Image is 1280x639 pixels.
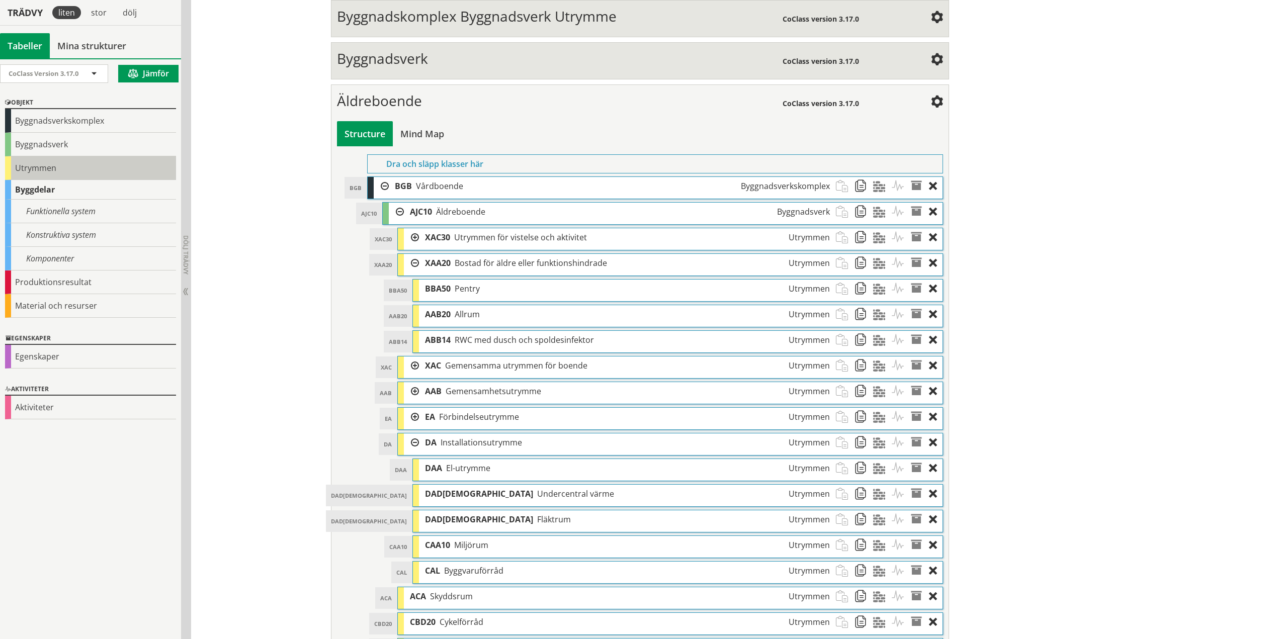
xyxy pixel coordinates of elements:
[892,408,910,426] span: Aktiviteter
[419,228,836,247] div: BGB.AJC10.XAC30
[931,12,943,24] span: Inställningar
[910,228,929,247] span: Egenskaper
[836,510,855,529] span: Klistra in strukturobjekt
[855,177,873,196] span: Kopiera strukturobjekt
[5,345,176,369] div: Egenskaper
[419,536,836,555] div: BGB.AJC10.DA.CAA10
[455,283,480,294] span: Pentry
[873,305,892,324] span: Material
[419,305,836,324] div: BGB.AJC10.XAA20.AAB20
[5,270,176,294] div: Produktionsresultat
[391,562,412,583] div: CAL
[873,280,892,298] span: Material
[836,587,855,606] span: Klistra in strukturobjekt
[910,459,929,478] span: Egenskaper
[873,331,892,349] span: Material
[855,510,873,529] span: Kopiera strukturobjekt
[337,49,428,68] span: Byggnadsverk
[425,539,450,551] span: CAA10
[445,360,587,371] span: Gemensamma utrymmen för boende
[873,203,892,221] span: Material
[419,433,836,452] div: BGB.AJC10.DA
[855,536,873,555] span: Kopiera strukturobjekt
[404,203,836,221] div: BGB.AJC10
[419,331,836,349] div: BGB.AJC10.XAA20.ABB14
[419,459,836,478] div: BGB.AJC10.DA.DAA
[855,203,873,221] span: Kopiera strukturobjekt
[836,305,855,324] span: Klistra in strukturobjekt
[430,591,473,602] span: Skyddsrum
[910,331,929,349] span: Egenskaper
[892,562,910,580] span: Aktiviteter
[910,587,929,606] span: Egenskaper
[855,228,873,247] span: Kopiera strukturobjekt
[326,510,412,532] div: DAD[DEMOGRAPHIC_DATA]
[789,514,830,525] span: Utrymmen
[85,6,113,19] div: stor
[892,356,910,375] span: Aktiviteter
[419,280,836,298] div: BGB.AJC10.XAA20.BBA50
[384,305,412,327] div: AAB20
[789,386,830,397] span: Utrymmen
[117,6,143,19] div: dölj
[440,616,483,627] span: Cykelförråd
[455,257,607,268] span: Bostad för äldre eller funktionshindrade
[777,206,830,217] span: Byggnadsverk
[444,565,503,576] span: Byggvaruförråd
[929,356,943,375] div: Ta bort objekt
[873,485,892,503] span: Material
[419,510,836,529] div: BGB.AJC10.DA.DAD10
[425,257,451,268] span: XAA20
[436,206,485,217] span: Äldreboende
[836,408,855,426] span: Klistra in strukturobjekt
[376,356,397,378] div: XAC
[5,109,176,133] div: Byggnadsverkskomplex
[537,514,571,525] span: Fläktrum
[404,613,836,631] div: BGB.AJC10.CBD20
[855,305,873,324] span: Kopiera strukturobjekt
[789,411,830,422] span: Utrymmen
[873,408,892,426] span: Material
[929,562,943,580] div: Ta bort objekt
[855,562,873,580] span: Kopiera strukturobjekt
[873,459,892,478] span: Material
[892,510,910,529] span: Aktiviteter
[410,206,432,217] span: AJC10
[892,459,910,478] span: Aktiviteter
[892,613,910,631] span: Aktiviteter
[9,69,78,78] span: CoClass Version 3.17.0
[425,360,441,371] span: XAC
[741,180,830,192] span: Byggnadsverkskomplex
[873,177,892,196] span: Material
[929,382,943,401] div: Ta bort objekt
[419,356,836,375] div: BGB.AJC10.XAC
[929,587,943,606] div: Ta bort objekt
[873,613,892,631] span: Material
[873,510,892,529] span: Material
[389,177,836,196] div: BGB
[892,331,910,349] span: Aktiviteter
[789,257,830,268] span: Utrymmen
[836,356,855,375] span: Klistra in strukturobjekt
[425,309,451,320] span: AAB20
[425,232,450,243] span: XAC30
[929,613,943,631] div: Ta bort objekt
[370,228,397,250] div: XAC30
[5,294,176,318] div: Material och resurser
[337,91,422,110] span: Äldreboende
[425,514,533,525] span: DAD[DEMOGRAPHIC_DATA]
[929,459,943,478] div: Ta bort objekt
[789,437,830,448] span: Utrymmen
[419,382,836,401] div: BGB.AJC10.AAB
[910,203,929,221] span: Egenskaper
[873,587,892,606] span: Material
[929,408,943,426] div: Ta bort objekt
[395,180,412,192] span: BGB
[836,536,855,555] span: Klistra in strukturobjekt
[337,121,393,146] div: Bygg och visa struktur i tabellvy
[855,382,873,401] span: Kopiera strukturobjekt
[855,356,873,375] span: Kopiera strukturobjekt
[2,7,48,18] div: Trädvy
[789,232,830,243] span: Utrymmen
[910,382,929,401] span: Egenskaper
